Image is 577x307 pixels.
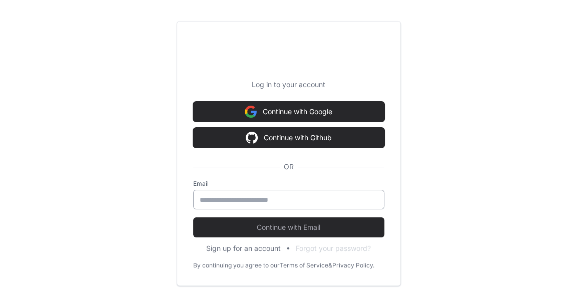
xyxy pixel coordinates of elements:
[193,222,384,232] span: Continue with Email
[193,128,384,148] button: Continue with Github
[332,261,374,269] a: Privacy Policy.
[328,261,332,269] div: &
[246,128,258,148] img: Sign in with google
[193,102,384,122] button: Continue with Google
[193,180,384,188] label: Email
[280,261,328,269] a: Terms of Service
[193,261,280,269] div: By continuing you agree to our
[193,80,384,90] p: Log in to your account
[206,243,281,253] button: Sign up for an account
[193,217,384,237] button: Continue with Email
[296,243,371,253] button: Forgot your password?
[245,102,257,122] img: Sign in with google
[280,162,298,172] span: OR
